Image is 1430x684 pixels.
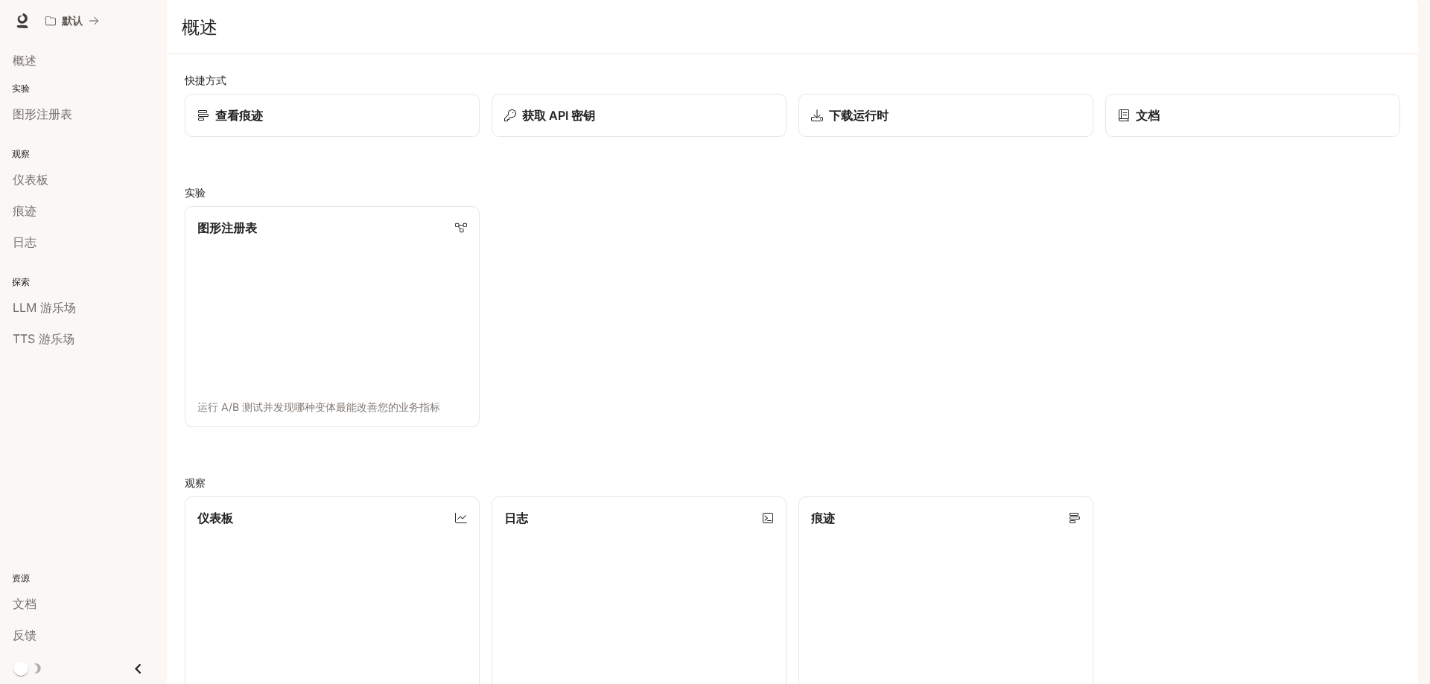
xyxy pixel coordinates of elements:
font: 运行 A/B 测试并发现哪种变体最能改善您的业务指标 [197,400,440,413]
a: 查看痕迹 [185,94,480,137]
font: 下载运行时 [829,108,889,123]
button: 所有工作区 [39,6,106,36]
a: 图形注册表运行 A/B 测试并发现哪种变体最能改善您的业务指标 [185,206,480,427]
font: 获取 API 密钥 [522,108,595,123]
font: 快捷方式 [185,74,226,86]
font: 日志 [504,511,528,525]
font: 观察 [185,476,206,489]
a: 文档 [1105,94,1400,137]
font: 痕迹 [811,511,835,525]
font: 默认 [62,14,83,27]
font: 文档 [1136,108,1160,123]
font: 实验 [185,186,206,199]
font: 查看痕迹 [215,108,263,123]
a: 下载运行时 [798,94,1093,137]
font: 仪表板 [197,511,233,525]
font: 图形注册表 [197,220,257,235]
button: 获取 API 密钥 [492,94,786,137]
font: 概述 [182,16,217,38]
